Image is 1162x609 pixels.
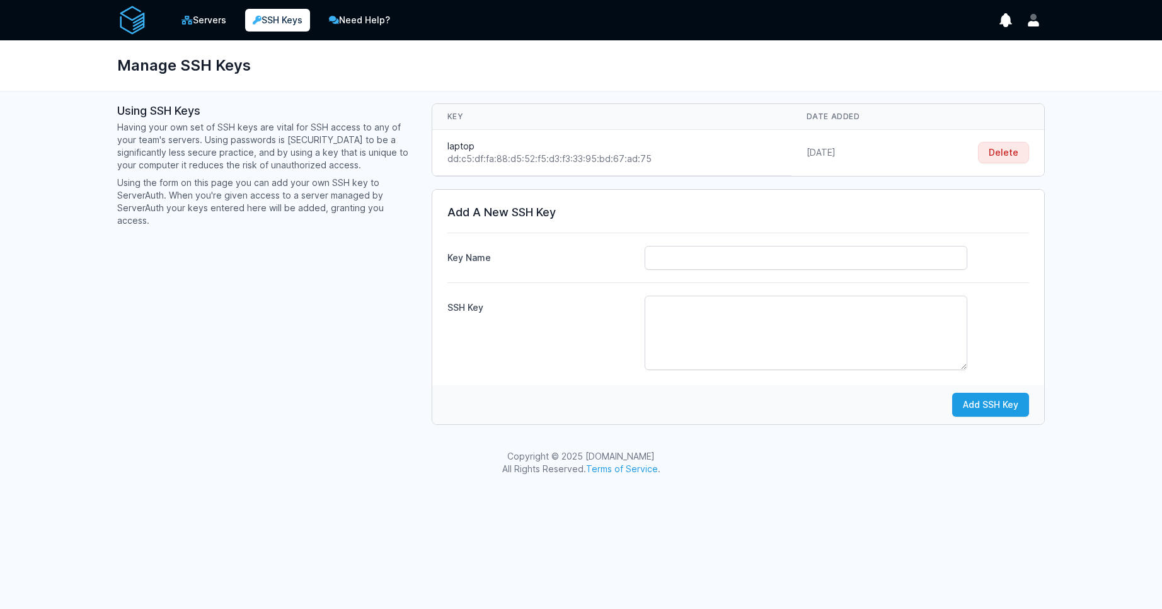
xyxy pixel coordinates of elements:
h3: Using SSH Keys [117,103,417,119]
label: Key Name [447,246,635,264]
label: SSH Key [447,296,635,314]
h1: Manage SSH Keys [117,50,251,81]
a: Servers [173,8,235,33]
th: Date Added [791,104,920,130]
button: show notifications [994,9,1017,32]
th: Key [432,104,791,130]
td: [DATE] [791,130,920,176]
button: User menu [1022,9,1045,32]
button: Delete [978,142,1029,163]
a: SSH Keys [245,9,310,32]
p: Having your own set of SSH keys are vital for SSH access to any of your team's servers. Using pas... [117,121,417,171]
div: dd:c5:df:fa:88:d5:52:f5:d3:f3:33:95:bd:67:ad:75 [447,153,776,165]
h3: Add A New SSH Key [447,205,1029,220]
p: Using the form on this page you can add your own SSH key to ServerAuth. When you're given access ... [117,177,417,227]
div: laptop [447,140,776,153]
img: serverAuth logo [117,5,147,35]
button: Add SSH Key [952,393,1029,417]
a: Terms of Service [586,463,658,474]
a: Need Help? [320,8,399,33]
